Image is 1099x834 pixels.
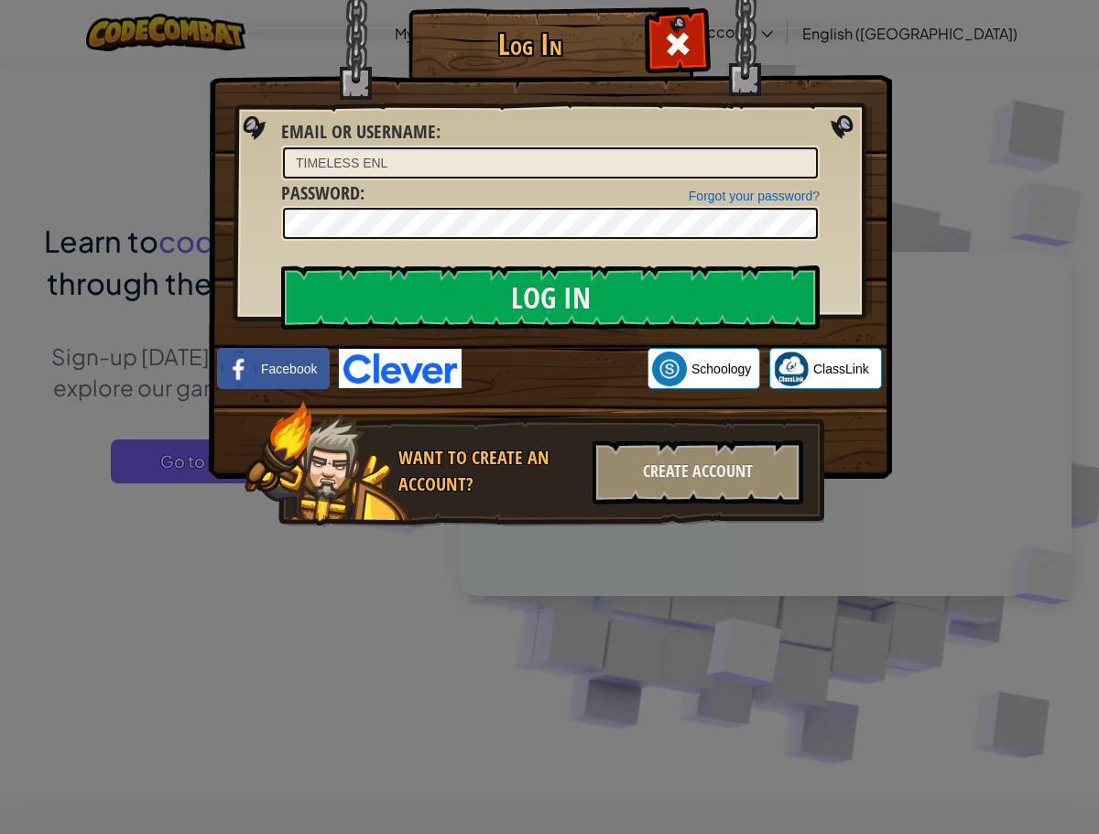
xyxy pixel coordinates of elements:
[281,265,820,330] input: Log In
[691,360,751,378] span: Schoology
[689,189,820,203] a: Forgot your password?
[413,28,647,60] h1: Log In
[261,360,317,378] span: Facebook
[281,119,436,144] span: Email or Username
[652,352,687,386] img: schoology.png
[813,360,869,378] span: ClassLink
[462,349,647,389] iframe: Sign in with Google Button
[774,352,809,386] img: classlink-logo-small.png
[281,180,360,205] span: Password
[281,180,365,207] label: :
[222,352,256,386] img: facebook_small.png
[339,349,462,388] img: clever-logo-blue.png
[593,440,803,504] div: Create Account
[398,445,582,497] div: Want to create an account?
[281,119,441,146] label: :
